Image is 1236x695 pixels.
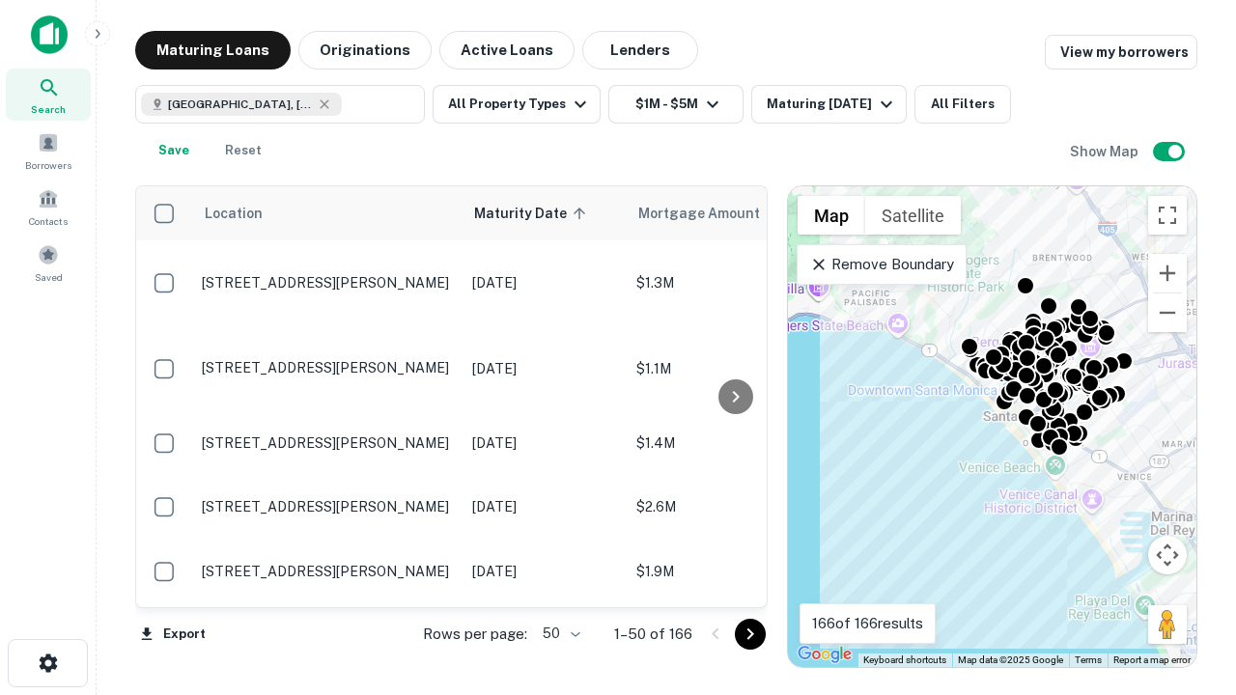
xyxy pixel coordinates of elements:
p: $1.1M [636,358,829,379]
span: [GEOGRAPHIC_DATA], [GEOGRAPHIC_DATA], [GEOGRAPHIC_DATA] [168,96,313,113]
p: $2.6M [636,496,829,517]
p: [STREET_ADDRESS][PERSON_NAME] [202,434,453,452]
p: [DATE] [472,496,617,517]
button: Maturing Loans [135,31,291,69]
p: 166 of 166 results [812,612,923,635]
div: 0 0 [788,186,1196,667]
span: Map data ©2025 Google [958,654,1063,665]
button: Show satellite imagery [865,196,961,235]
th: Mortgage Amount [627,186,839,240]
button: Show street map [798,196,865,235]
a: Contacts [6,181,91,233]
p: $1.9M [636,561,829,582]
iframe: Chat Widget [1139,541,1236,633]
p: Remove Boundary [809,253,953,276]
span: Location [204,202,263,225]
th: Maturity Date [463,186,627,240]
p: [DATE] [472,432,617,454]
p: [STREET_ADDRESS][PERSON_NAME] [202,274,453,292]
button: Go to next page [735,619,766,650]
span: Mortgage Amount [638,202,785,225]
p: $1.4M [636,432,829,454]
button: $1M - $5M [608,85,744,124]
p: [DATE] [472,272,617,293]
p: [STREET_ADDRESS][PERSON_NAME] [202,498,453,515]
a: Report a map error [1113,654,1191,665]
span: Maturity Date [474,202,592,225]
p: $1.3M [636,272,829,293]
p: 1–50 of 166 [614,623,692,646]
button: Lenders [582,31,698,69]
button: Toggle fullscreen view [1148,196,1187,235]
h6: Show Map [1070,141,1141,162]
div: 50 [535,620,583,648]
div: Maturing [DATE] [767,93,898,116]
th: Location [192,186,463,240]
button: Active Loans [439,31,575,69]
p: [DATE] [472,358,617,379]
button: All Filters [914,85,1011,124]
button: Save your search to get updates of matches that match your search criteria. [143,131,205,170]
a: Search [6,69,91,121]
span: Contacts [29,213,68,229]
p: [DATE] [472,561,617,582]
p: [STREET_ADDRESS][PERSON_NAME] [202,359,453,376]
p: Rows per page: [423,623,527,646]
button: Reset [212,131,274,170]
a: Saved [6,236,91,289]
a: Terms [1075,654,1102,665]
span: Saved [35,269,63,285]
button: All Property Types [433,85,601,124]
button: Keyboard shortcuts [863,653,946,667]
a: Open this area in Google Maps (opens a new window) [793,642,857,667]
p: [STREET_ADDRESS][PERSON_NAME] [202,563,453,580]
a: Borrowers [6,125,91,177]
button: Zoom in [1148,254,1187,292]
a: View my borrowers [1045,35,1197,69]
button: Maturing [DATE] [751,85,907,124]
span: Search [31,101,66,117]
button: Export [135,620,211,649]
span: Borrowers [25,157,71,173]
img: capitalize-icon.png [31,15,68,54]
img: Google [793,642,857,667]
button: Zoom out [1148,293,1187,332]
button: Map camera controls [1148,536,1187,574]
button: Originations [298,31,432,69]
